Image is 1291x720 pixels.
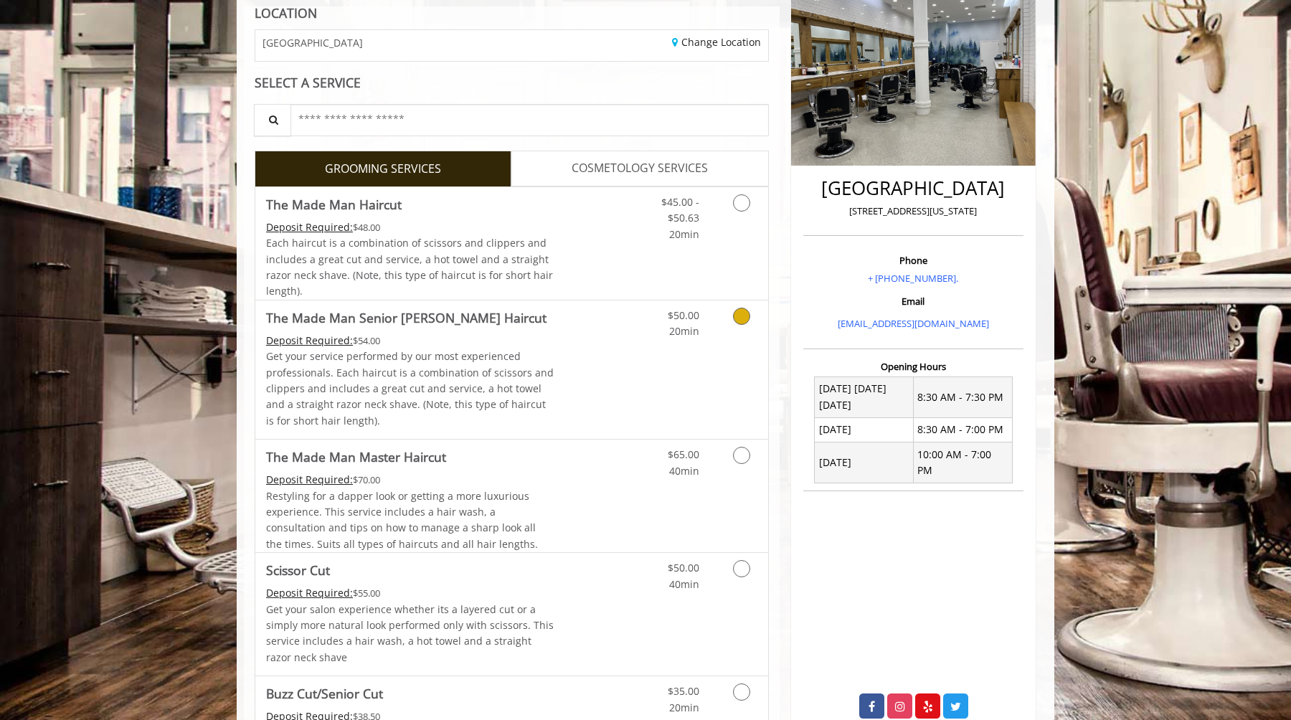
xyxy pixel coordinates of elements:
span: This service needs some Advance to be paid before we block your appointment [266,220,353,234]
h3: Opening Hours [803,361,1023,371]
td: 10:00 AM - 7:00 PM [913,442,1012,483]
b: LOCATION [255,4,317,22]
span: 40min [669,464,699,478]
span: COSMETOLOGY SERVICES [572,159,708,178]
b: The Made Man Senior [PERSON_NAME] Haircut [266,308,547,328]
td: [DATE] [DATE] [DATE] [815,376,914,417]
span: $35.00 [668,684,699,698]
h3: Phone [807,255,1020,265]
h3: Email [807,296,1020,306]
h2: [GEOGRAPHIC_DATA] [807,178,1020,199]
span: This service needs some Advance to be paid before we block your appointment [266,333,353,347]
span: 20min [669,324,699,338]
span: [GEOGRAPHIC_DATA] [263,37,363,48]
a: Change Location [672,35,761,49]
button: Service Search [254,104,291,136]
b: The Made Man Master Haircut [266,447,446,467]
div: $55.00 [266,585,554,601]
span: GROOMING SERVICES [325,160,441,179]
span: 20min [669,701,699,714]
td: 8:30 AM - 7:00 PM [913,417,1012,442]
b: Scissor Cut [266,560,330,580]
span: Restyling for a dapper look or getting a more luxurious experience. This service includes a hair ... [266,489,538,551]
span: 40min [669,577,699,591]
span: Each haircut is a combination of scissors and clippers and includes a great cut and service, a ho... [266,236,553,298]
div: $54.00 [266,333,554,349]
p: Get your service performed by our most experienced professionals. Each haircut is a combination o... [266,349,554,429]
span: This service needs some Advance to be paid before we block your appointment [266,473,353,486]
a: + [PHONE_NUMBER]. [868,272,958,285]
span: $50.00 [668,308,699,322]
span: 20min [669,227,699,241]
div: SELECT A SERVICE [255,76,769,90]
td: [DATE] [815,442,914,483]
div: $48.00 [266,219,554,235]
a: [EMAIL_ADDRESS][DOMAIN_NAME] [838,317,989,330]
td: 8:30 AM - 7:30 PM [913,376,1012,417]
p: Get your salon experience whether its a layered cut or a simply more natural look performed only ... [266,602,554,666]
span: This service needs some Advance to be paid before we block your appointment [266,586,353,600]
span: $50.00 [668,561,699,574]
span: $45.00 - $50.63 [661,195,699,224]
td: [DATE] [815,417,914,442]
b: Buzz Cut/Senior Cut [266,683,383,704]
span: $65.00 [668,447,699,461]
div: $70.00 [266,472,554,488]
p: [STREET_ADDRESS][US_STATE] [807,204,1020,219]
b: The Made Man Haircut [266,194,402,214]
